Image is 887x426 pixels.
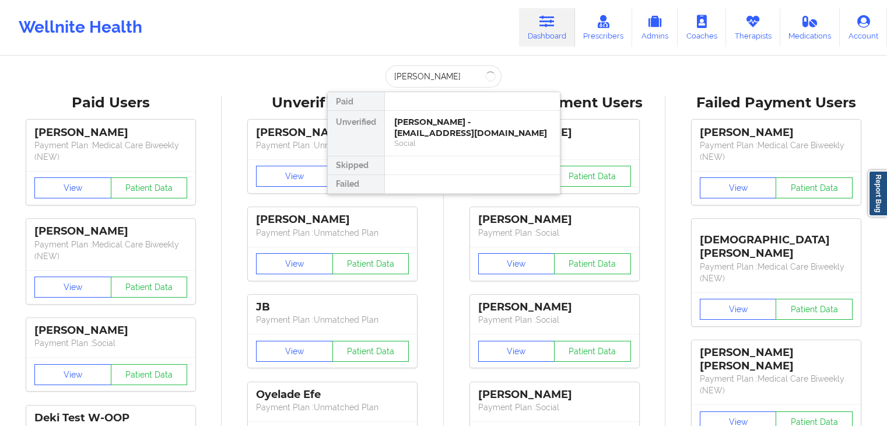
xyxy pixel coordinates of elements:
div: Failed [328,175,384,194]
p: Payment Plan : Unmatched Plan [256,314,409,326]
div: JB [256,301,409,314]
a: Report Bug [868,170,887,217]
div: [PERSON_NAME] [34,324,187,337]
button: Patient Data [332,253,409,274]
div: [DEMOGRAPHIC_DATA][PERSON_NAME] [700,225,853,260]
a: Therapists [726,8,780,47]
button: View [700,299,777,320]
div: [PERSON_NAME] [256,126,409,139]
button: View [34,364,111,385]
a: Prescribers [575,8,633,47]
button: View [34,277,111,298]
p: Payment Plan : Unmatched Plan [256,401,409,413]
a: Medications [780,8,840,47]
button: Patient Data [554,166,631,187]
button: Patient Data [111,177,188,198]
button: View [478,253,555,274]
a: Account [840,8,887,47]
button: Patient Data [776,299,853,320]
button: View [256,341,333,362]
div: [PERSON_NAME] [PERSON_NAME] [700,346,853,373]
button: View [700,177,777,198]
button: View [256,166,333,187]
button: Patient Data [111,364,188,385]
div: [PERSON_NAME] - [EMAIL_ADDRESS][DOMAIN_NAME] [394,117,551,138]
div: Oyelade Efe [256,388,409,401]
button: Patient Data [554,341,631,362]
a: Dashboard [519,8,575,47]
a: Admins [632,8,678,47]
div: Paid [328,92,384,111]
p: Payment Plan : Social [478,227,631,239]
button: Patient Data [111,277,188,298]
button: Patient Data [554,253,631,274]
div: [PERSON_NAME] [700,126,853,139]
p: Payment Plan : Medical Care Biweekly (NEW) [700,139,853,163]
div: [PERSON_NAME] [478,388,631,401]
p: Payment Plan : Medical Care Biweekly (NEW) [700,373,853,396]
div: [PERSON_NAME] [34,126,187,139]
button: Patient Data [776,177,853,198]
a: Coaches [678,8,726,47]
div: Social [394,138,551,148]
div: [PERSON_NAME] [478,301,631,314]
p: Payment Plan : Social [478,314,631,326]
div: Deki Test W-OOP [34,411,187,425]
div: Unverified [328,111,384,156]
div: Unverified Users [230,94,435,112]
button: View [256,253,333,274]
button: Patient Data [332,341,409,362]
p: Payment Plan : Medical Care Biweekly (NEW) [34,239,187,262]
p: Payment Plan : Unmatched Plan [256,139,409,151]
button: View [478,341,555,362]
div: Failed Payment Users [674,94,879,112]
p: Payment Plan : Unmatched Plan [256,227,409,239]
div: Skipped [328,156,384,175]
div: [PERSON_NAME] [34,225,187,238]
p: Payment Plan : Medical Care Biweekly (NEW) [700,261,853,284]
button: View [34,177,111,198]
p: Payment Plan : Medical Care Biweekly (NEW) [34,139,187,163]
p: Payment Plan : Social [34,337,187,349]
p: Payment Plan : Social [478,401,631,413]
div: [PERSON_NAME] [256,213,409,226]
div: [PERSON_NAME] [478,213,631,226]
div: Paid Users [8,94,213,112]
